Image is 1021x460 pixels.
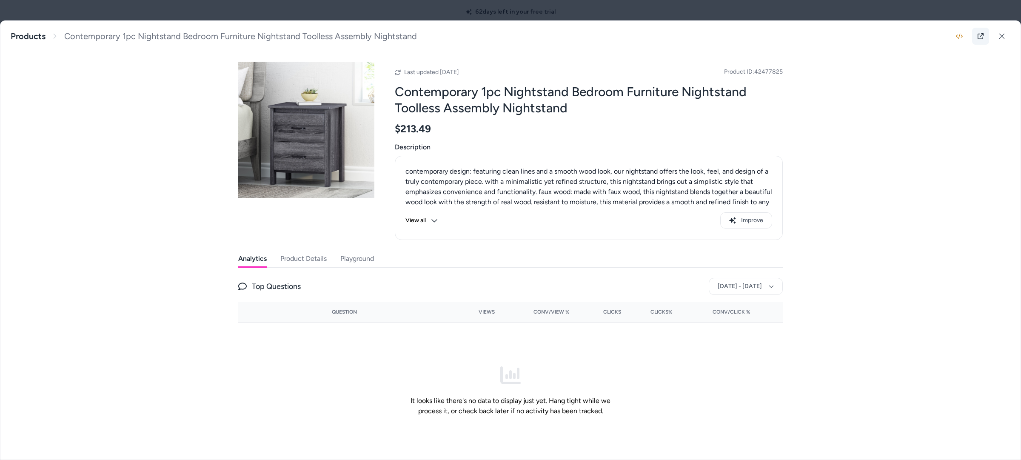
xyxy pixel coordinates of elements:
[340,250,374,267] button: Playground
[332,309,357,315] span: Question
[64,31,417,42] span: Contemporary 1pc Nightstand Bedroom Furniture Nightstand Toolless Assembly Nightstand
[457,305,495,319] button: Views
[395,84,783,116] h2: Contemporary 1pc Nightstand Bedroom Furniture Nightstand Toolless Assembly Nightstand
[238,62,374,198] img: Contemporary-1pc-Nightstand-Bedroom-Furniture-Nightstand-Toolless-Assembly-Nightstand.jpg
[395,142,783,152] span: Description
[404,69,459,76] span: Last updated [DATE]
[11,31,417,42] nav: breadcrumb
[724,68,783,76] span: Product ID: 42477825
[533,309,570,315] span: Conv/View %
[252,280,301,292] span: Top Questions
[11,31,46,42] a: Products
[713,309,750,315] span: Conv/Click %
[402,329,619,452] div: It looks like there's no data to display just yet. Hang tight while we process it, or check back ...
[635,305,673,319] button: Clicks%
[395,123,431,135] span: $213.49
[332,305,357,319] button: Question
[479,309,495,315] span: Views
[405,166,772,258] p: contemporary design: featuring clean lines and a smooth wood look, our nightstand offers the look...
[709,278,783,295] button: [DATE] - [DATE]
[583,305,621,319] button: Clicks
[603,309,621,315] span: Clicks
[280,250,327,267] button: Product Details
[686,305,750,319] button: Conv/Click %
[650,309,673,315] span: Clicks%
[720,212,772,229] button: Improve
[405,212,438,229] button: View all
[508,305,570,319] button: Conv/View %
[238,250,267,267] button: Analytics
